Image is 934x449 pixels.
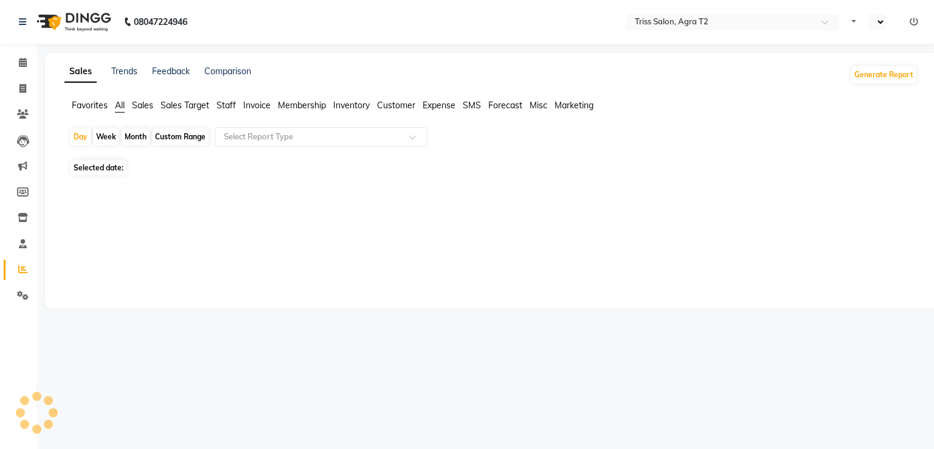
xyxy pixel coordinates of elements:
[93,128,119,145] div: Week
[111,66,137,77] a: Trends
[152,66,190,77] a: Feedback
[530,100,547,111] span: Misc
[488,100,522,111] span: Forecast
[152,128,209,145] div: Custom Range
[115,100,125,111] span: All
[216,100,236,111] span: Staff
[423,100,455,111] span: Expense
[134,5,187,39] b: 08047224946
[132,100,153,111] span: Sales
[243,100,271,111] span: Invoice
[71,160,126,175] span: Selected date:
[555,100,593,111] span: Marketing
[161,100,209,111] span: Sales Target
[377,100,415,111] span: Customer
[204,66,251,77] a: Comparison
[72,100,108,111] span: Favorites
[851,66,916,83] button: Generate Report
[333,100,370,111] span: Inventory
[64,61,97,83] a: Sales
[278,100,326,111] span: Membership
[463,100,481,111] span: SMS
[31,5,114,39] img: logo
[122,128,150,145] div: Month
[71,128,91,145] div: Day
